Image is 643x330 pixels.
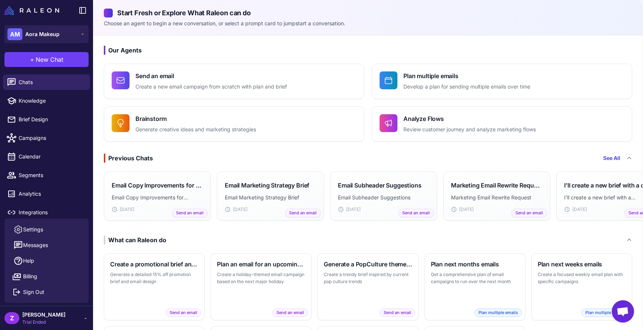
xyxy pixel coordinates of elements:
[23,288,44,296] span: Sign Out
[7,28,22,40] div: AM
[104,8,632,18] h2: Start Fresh or Explore What Raleon can do
[451,206,543,213] div: [DATE]
[36,55,63,64] span: New Chat
[112,193,203,202] p: Email Copy Improvements for Winback
[30,55,34,64] span: +
[166,308,201,317] span: Send an email
[538,271,626,285] p: Create a focused weekly email plan with specific campaigns
[581,308,629,317] span: Plan multiple emails
[531,253,632,320] button: Plan next weeks emailsCreate a focused weekly email plan with specific campaignsPlan multiple emails
[3,167,90,183] a: Segments
[135,114,256,123] h4: Brainstorm
[7,284,86,300] button: Sign Out
[104,154,153,163] div: Previous Chats
[225,206,316,213] div: [DATE]
[403,125,536,134] p: Review customer journey and analyze marketing flows
[425,253,525,320] button: Plan next months emailsGet a comprehensive plan of email campaigns to run over the next monthPlan...
[403,114,536,123] h4: Analyze Flows
[135,125,256,134] p: Generate creative ideas and marketing strategies
[372,106,632,142] button: Analyze FlowsReview customer journey and analyze marketing flows
[4,6,62,15] a: Raleon Logo
[104,19,632,28] p: Choose an agent to begin a new conversation, or select a prompt card to jumpstart a conversation.
[19,115,84,124] span: Brief Design
[338,193,429,202] p: Email Subheader Suggestions
[4,6,59,15] img: Raleon Logo
[3,205,90,220] a: Integrations
[4,25,89,43] button: AMAora Makeup
[217,271,305,285] p: Create a holiday-themed email campaign based on the next major holiday
[4,52,89,67] button: +New Chat
[104,253,205,320] button: Create a promotional brief and emailGenerate a detailed 15% off promotion brief and email designS...
[3,93,90,109] a: Knowledge
[217,260,305,269] h3: Plan an email for an upcoming holiday
[380,308,415,317] span: Send an email
[4,312,19,324] div: Z
[474,308,522,317] span: Plan multiple emails
[3,74,90,90] a: Chats
[23,225,43,234] span: Settings
[172,209,208,217] span: Send an email
[372,64,632,99] button: Plan multiple emailsDevelop a plan for sending multiple emails over time
[225,181,309,190] h3: Email Marketing Strategy Brief
[19,97,84,105] span: Knowledge
[19,208,84,217] span: Integrations
[285,209,321,217] span: Send an email
[23,272,37,281] span: Billing
[104,46,632,55] h3: Our Agents
[110,260,198,269] h3: Create a promotional brief and email
[612,300,634,323] div: Open chat
[3,130,90,146] a: Campaigns
[451,181,543,190] h3: Marketing Email Rewrite Request
[23,257,34,265] span: Help
[338,206,429,213] div: [DATE]
[451,193,543,202] p: Marketing Email Rewrite Request
[104,236,166,244] div: What can Raleon do
[225,193,316,202] p: Email Marketing Strategy Brief
[23,241,48,249] span: Messages
[19,171,84,179] span: Segments
[3,112,90,127] a: Brief Design
[3,149,90,164] a: Calendar
[324,260,412,269] h3: Generate a PopCulture themed brief
[538,260,626,269] h3: Plan next weeks emails
[112,181,203,190] h3: Email Copy Improvements for Winback
[317,253,418,320] button: Generate a PopCulture themed briefCreate a trendy brief inspired by current pop culture trendsSen...
[431,271,519,285] p: Get a comprehensive plan of email campaigns to run over the next month
[22,311,65,319] span: [PERSON_NAME]
[112,206,203,213] div: [DATE]
[104,64,364,99] button: Send an emailCreate a new email campaign from scratch with plan and brief
[22,319,65,326] span: Trial Ended
[7,253,86,269] a: Help
[104,106,364,142] button: BrainstormGenerate creative ideas and marketing strategies
[431,260,519,269] h3: Plan next months emails
[135,83,287,91] p: Create a new email campaign from scratch with plan and brief
[110,271,198,285] p: Generate a detailed 15% off promotion brief and email design
[403,83,530,91] p: Develop a plan for sending multiple emails over time
[7,237,86,253] button: Messages
[211,253,311,320] button: Plan an email for an upcoming holidayCreate a holiday-themed email campaign based on the next maj...
[272,308,308,317] span: Send an email
[603,154,620,162] a: See All
[19,78,84,86] span: Chats
[19,153,84,161] span: Calendar
[19,134,84,142] span: Campaigns
[338,181,422,190] h3: Email Subheader Suggestions
[25,30,60,38] span: Aora Makeup
[511,209,547,217] span: Send an email
[135,71,287,80] h4: Send an email
[19,190,84,198] span: Analytics
[398,209,434,217] span: Send an email
[3,186,90,202] a: Analytics
[324,271,412,285] p: Create a trendy brief inspired by current pop culture trends
[403,71,530,80] h4: Plan multiple emails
